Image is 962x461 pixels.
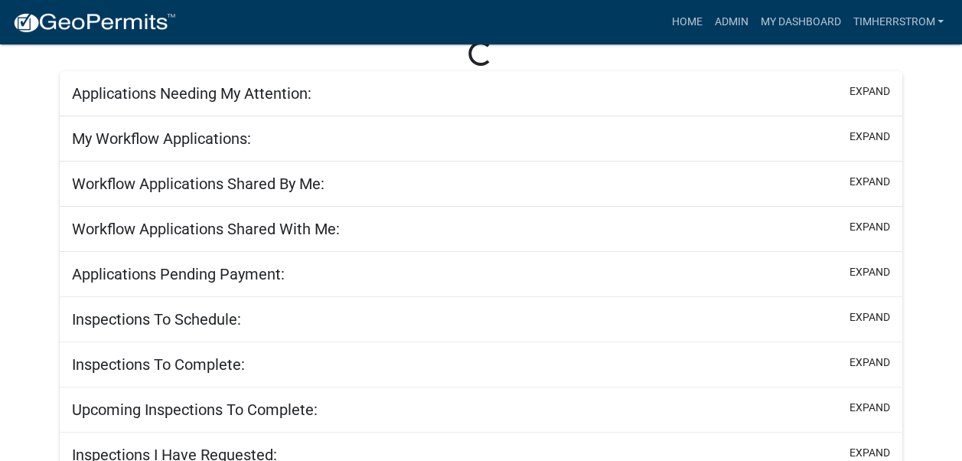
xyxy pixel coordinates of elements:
[849,129,890,145] button: expand
[72,401,318,419] h5: Upcoming Inspections To Complete:
[849,400,890,416] button: expand
[846,8,950,37] a: TimHerrstrom
[72,175,324,193] h5: Workflow Applications Shared By Me:
[665,8,708,37] a: Home
[72,310,241,329] h5: Inspections To Schedule:
[849,309,890,325] button: expand
[849,174,890,190] button: expand
[72,220,340,238] h5: Workflow Applications Shared With Me:
[754,8,846,37] a: My Dashboard
[708,8,754,37] a: Admin
[849,445,890,461] button: expand
[849,219,890,235] button: expand
[72,129,251,148] h5: My Workflow Applications:
[849,83,890,100] button: expand
[849,355,890,371] button: expand
[72,84,311,103] h5: Applications Needing My Attention:
[849,264,890,280] button: expand
[72,265,285,283] h5: Applications Pending Payment:
[72,355,245,374] h5: Inspections To Complete:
